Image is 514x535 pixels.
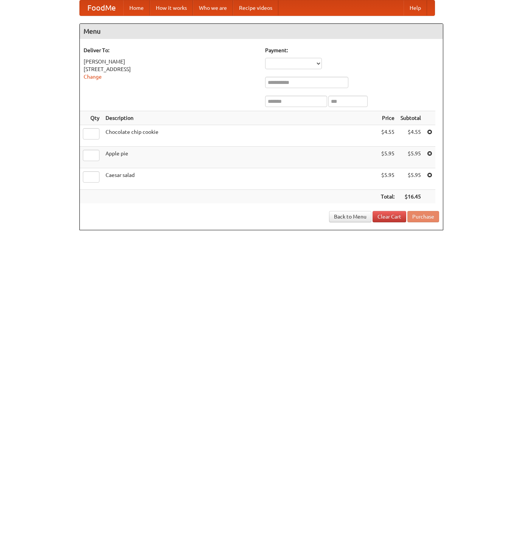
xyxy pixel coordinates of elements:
[102,168,378,190] td: Caesar salad
[407,211,439,222] button: Purchase
[398,190,424,204] th: $16.45
[84,47,258,54] h5: Deliver To:
[80,111,102,125] th: Qty
[378,125,398,147] td: $4.55
[80,0,123,16] a: FoodMe
[84,65,258,73] div: [STREET_ADDRESS]
[378,111,398,125] th: Price
[329,211,371,222] a: Back to Menu
[193,0,233,16] a: Who we are
[265,47,439,54] h5: Payment:
[398,168,424,190] td: $5.95
[84,74,102,80] a: Change
[398,111,424,125] th: Subtotal
[102,147,378,168] td: Apple pie
[373,211,406,222] a: Clear Cart
[233,0,278,16] a: Recipe videos
[102,111,378,125] th: Description
[378,168,398,190] td: $5.95
[378,190,398,204] th: Total:
[84,58,258,65] div: [PERSON_NAME]
[398,147,424,168] td: $5.95
[123,0,150,16] a: Home
[398,125,424,147] td: $4.55
[150,0,193,16] a: How it works
[80,24,443,39] h4: Menu
[404,0,427,16] a: Help
[378,147,398,168] td: $5.95
[102,125,378,147] td: Chocolate chip cookie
